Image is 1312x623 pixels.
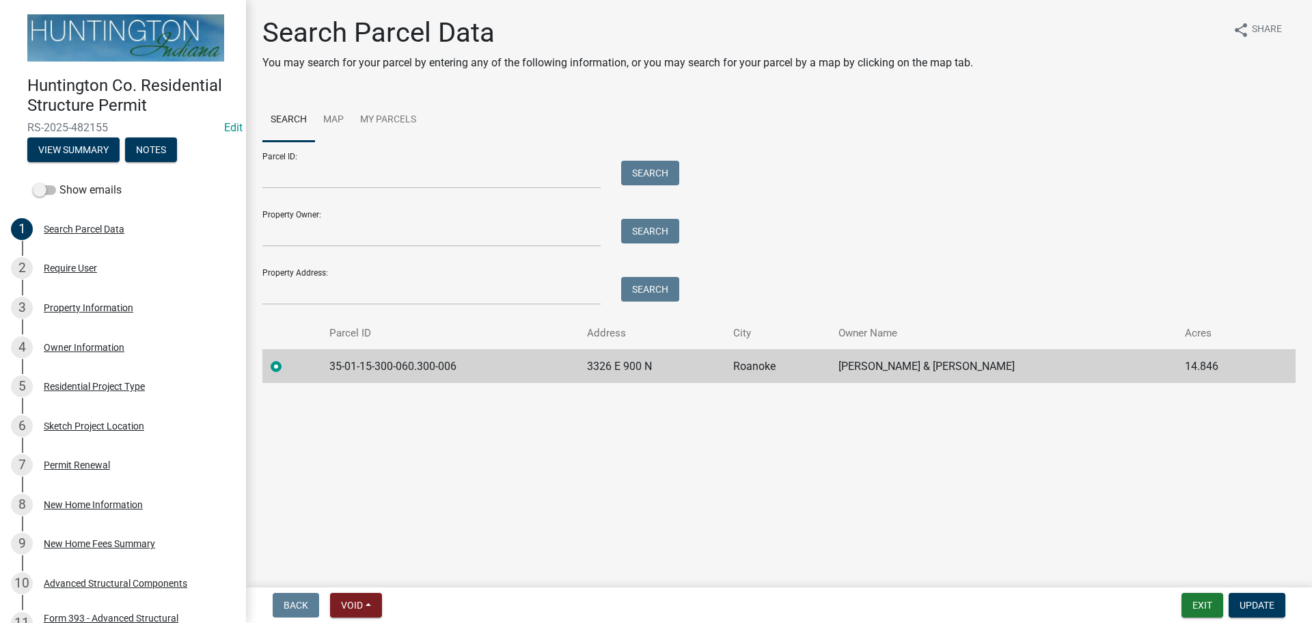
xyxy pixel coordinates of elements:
div: 3 [11,297,33,319]
wm-modal-confirm: Summary [27,145,120,156]
button: Search [621,219,679,243]
button: Exit [1181,593,1223,618]
h4: Huntington Co. Residential Structure Permit [27,76,235,116]
th: Acres [1177,317,1266,349]
div: Permit Renewal [44,460,110,470]
div: 5 [11,375,33,397]
div: 10 [11,572,33,594]
button: shareShare [1222,16,1293,43]
td: 14.846 [1177,349,1266,383]
span: Update [1240,600,1274,611]
div: 9 [11,533,33,555]
h1: Search Parcel Data [262,16,973,49]
div: 6 [11,415,33,437]
div: New Home Fees Summary [44,539,155,548]
div: Property Information [44,303,133,313]
td: 3326 E 900 N [579,349,725,383]
button: Back [273,593,319,618]
span: Void [341,600,363,611]
div: Residential Project Type [44,382,145,391]
div: Search Parcel Data [44,224,124,234]
div: 1 [11,218,33,240]
th: Parcel ID [321,317,579,349]
button: View Summary [27,137,120,162]
button: Notes [125,137,177,162]
a: Edit [224,121,243,134]
td: [PERSON_NAME] & [PERSON_NAME] [830,349,1176,383]
th: Address [579,317,725,349]
img: Huntington County, Indiana [27,14,224,62]
button: Update [1229,593,1285,618]
span: Back [284,600,308,611]
i: share [1233,22,1249,38]
label: Show emails [33,182,122,198]
div: Sketch Project Location [44,421,144,431]
td: Roanoke [725,349,830,383]
button: Search [621,277,679,302]
div: 2 [11,257,33,279]
span: Share [1252,22,1282,38]
div: 4 [11,336,33,358]
a: Map [315,98,352,142]
div: 7 [11,454,33,476]
th: Owner Name [830,317,1176,349]
p: You may search for your parcel by entering any of the following information, or you may search fo... [262,55,973,71]
div: 8 [11,494,33,516]
div: Require User [44,263,97,273]
button: Search [621,161,679,185]
button: Void [330,593,382,618]
div: Advanced Structural Components [44,579,187,588]
wm-modal-confirm: Edit Application Number [224,121,243,134]
wm-modal-confirm: Notes [125,145,177,156]
a: My Parcels [352,98,424,142]
td: 35-01-15-300-060.300-006 [321,349,579,383]
th: City [725,317,830,349]
div: Owner Information [44,343,124,352]
div: New Home Information [44,500,143,509]
a: Search [262,98,315,142]
span: RS-2025-482155 [27,121,219,134]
